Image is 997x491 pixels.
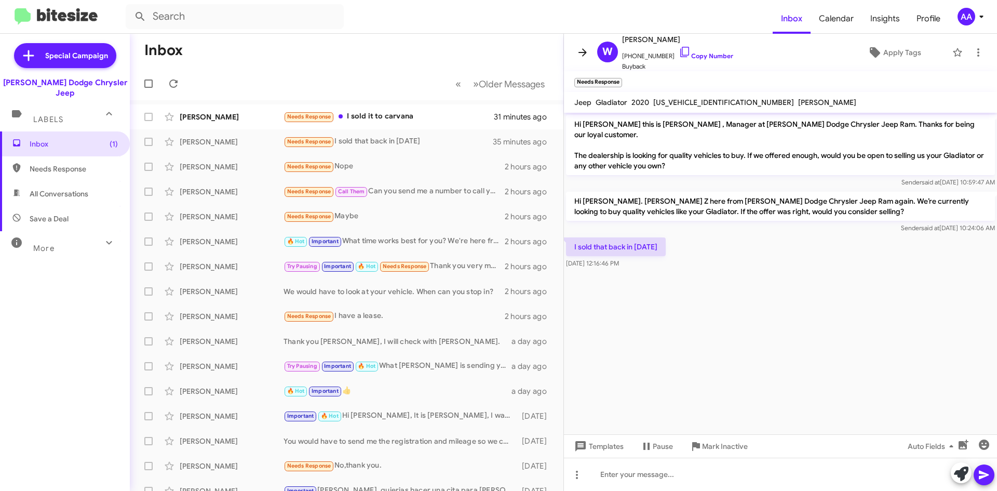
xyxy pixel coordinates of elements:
[180,286,284,297] div: [PERSON_NAME]
[901,178,995,186] span: Sender [DATE] 10:59:47 AM
[505,162,555,172] div: 2 hours ago
[358,363,375,369] span: 🔥 Hot
[180,336,284,347] div: [PERSON_NAME]
[284,385,511,397] div: 👍
[883,43,921,62] span: Apply Tags
[517,411,555,421] div: [DATE]
[324,263,351,270] span: Important
[45,50,108,61] span: Special Campaign
[110,139,118,149] span: (1)
[773,4,811,34] span: Inbox
[287,462,331,469] span: Needs Response
[180,236,284,247] div: [PERSON_NAME]
[653,98,794,107] span: [US_VEHICLE_IDENTIFICATION_NUMBER]
[566,237,666,256] p: I sold that back in [DATE]
[622,46,733,61] span: [PHONE_NUMBER]
[596,98,627,107] span: Gladiator
[455,77,461,90] span: «
[901,224,995,232] span: Sender [DATE] 10:24:06 AM
[622,33,733,46] span: [PERSON_NAME]
[180,211,284,222] div: [PERSON_NAME]
[949,8,986,25] button: AA
[908,4,949,34] a: Profile
[287,113,331,120] span: Needs Response
[180,411,284,421] div: [PERSON_NAME]
[899,437,966,456] button: Auto Fields
[312,388,339,394] span: Important
[862,4,908,34] span: Insights
[702,437,748,456] span: Mark Inactive
[14,43,116,68] a: Special Campaign
[284,360,511,372] div: What [PERSON_NAME] is sending you is th vehicle breakdown which shows the paint the mats and the ...
[564,437,632,456] button: Templates
[679,52,733,60] a: Copy Number
[632,437,681,456] button: Pause
[284,210,505,222] div: Maybe
[811,4,862,34] a: Calendar
[505,311,555,322] div: 2 hours ago
[30,164,118,174] span: Needs Response
[922,178,940,186] span: said at
[493,137,555,147] div: 35 minutes ago
[284,235,505,247] div: What time works best for you? We're here from 9-6
[505,211,555,222] div: 2 hours ago
[602,44,613,60] span: W
[126,4,344,29] input: Search
[574,78,622,87] small: Needs Response
[383,263,427,270] span: Needs Response
[287,213,331,220] span: Needs Response
[284,161,505,172] div: Nope
[338,188,365,195] span: Call Them
[284,436,517,446] div: You would have to send me the registration and mileage so we can access Jeeps records
[467,73,551,95] button: Next
[287,163,331,170] span: Needs Response
[287,263,317,270] span: Try Pausing
[284,310,505,322] div: I have a lease.
[284,136,493,148] div: I sold that back in [DATE]
[631,98,649,107] span: 2020
[324,363,351,369] span: Important
[287,188,331,195] span: Needs Response
[180,386,284,396] div: [PERSON_NAME]
[494,112,555,122] div: 31 minutes ago
[284,286,505,297] div: We would have to look at your vehicle. When can you stop in?
[284,260,505,272] div: Thank you very much
[287,363,317,369] span: Try Pausing
[566,192,995,221] p: Hi [PERSON_NAME]. [PERSON_NAME] Z here from [PERSON_NAME] Dodge Chrysler Jeep Ram again. We’re cu...
[505,261,555,272] div: 2 hours ago
[511,336,555,347] div: a day ago
[30,139,118,149] span: Inbox
[908,437,958,456] span: Auto Fields
[681,437,756,456] button: Mark Inactive
[180,361,284,371] div: [PERSON_NAME]
[30,214,69,224] span: Save a Deal
[921,224,939,232] span: said at
[566,259,619,267] span: [DATE] 12:16:46 PM
[287,138,331,145] span: Needs Response
[321,413,339,419] span: 🔥 Hot
[180,162,284,172] div: [PERSON_NAME]
[180,461,284,471] div: [PERSON_NAME]
[449,73,467,95] button: Previous
[33,244,55,253] span: More
[566,115,995,175] p: Hi [PERSON_NAME] this is [PERSON_NAME] , Manager at [PERSON_NAME] Dodge Chrysler Jeep Ram. Thanks...
[180,311,284,322] div: [PERSON_NAME]
[33,115,63,124] span: Labels
[180,137,284,147] div: [PERSON_NAME]
[572,437,624,456] span: Templates
[180,112,284,122] div: [PERSON_NAME]
[180,187,284,197] div: [PERSON_NAME]
[517,436,555,446] div: [DATE]
[287,238,305,245] span: 🔥 Hot
[312,238,339,245] span: Important
[958,8,975,25] div: AA
[517,461,555,471] div: [DATE]
[180,436,284,446] div: [PERSON_NAME]
[622,61,733,72] span: Buyback
[284,460,517,472] div: No,thank you.
[284,336,511,347] div: Thank you [PERSON_NAME], I will check with [PERSON_NAME].
[284,410,517,422] div: Hi [PERSON_NAME], It is [PERSON_NAME], I wanted to get back to you. We have looked at the numbers...
[479,78,545,90] span: Older Messages
[505,187,555,197] div: 2 hours ago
